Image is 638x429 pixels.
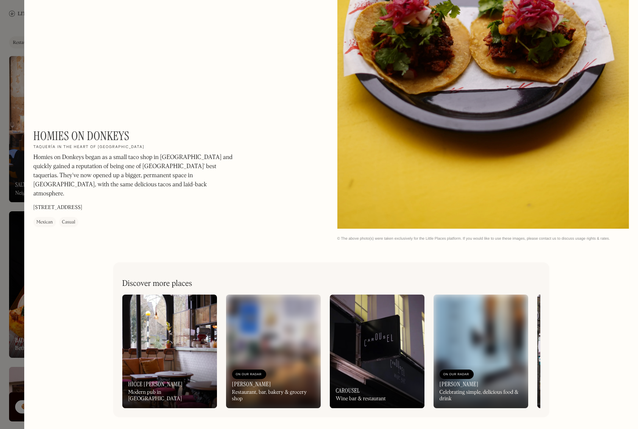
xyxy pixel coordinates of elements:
[440,381,479,388] h3: [PERSON_NAME]
[128,381,183,388] h3: Hicce [PERSON_NAME]
[443,371,470,378] div: On Our Radar
[226,295,321,408] a: On Our Radar[PERSON_NAME]Restaurant, bar, bakery & grocery shop
[336,387,360,394] h3: Carousel
[122,279,192,289] h2: Discover more places
[36,218,53,226] div: Mexican
[33,153,238,198] p: Homies on Donkeys began as a small taco shop in [GEOGRAPHIC_DATA] and quickly gained a reputation...
[336,396,386,402] div: Wine bar & restaurant
[62,218,75,226] div: Casual
[537,295,632,408] a: [GEOGRAPHIC_DATA]Southern Chinese cuisine
[33,204,82,212] p: [STREET_ADDRESS]
[440,389,522,402] div: Celebrating simple, delicious food & drink
[434,295,528,408] a: On Our Radar[PERSON_NAME]Celebrating simple, delicious food & drink
[122,295,217,408] a: Hicce [PERSON_NAME]Modern pub in [GEOGRAPHIC_DATA]
[337,236,629,241] div: © The above photo(s) were taken exclusively for the Little Places platform. If you would like to ...
[236,371,262,378] div: On Our Radar
[33,145,144,150] h2: Taquería in the heart of [GEOGRAPHIC_DATA]
[232,381,271,388] h3: [PERSON_NAME]
[232,389,315,402] div: Restaurant, bar, bakery & grocery shop
[33,129,129,143] h1: Homies on Donkeys
[330,295,424,408] a: CarouselWine bar & restaurant
[128,389,211,402] div: Modern pub in [GEOGRAPHIC_DATA]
